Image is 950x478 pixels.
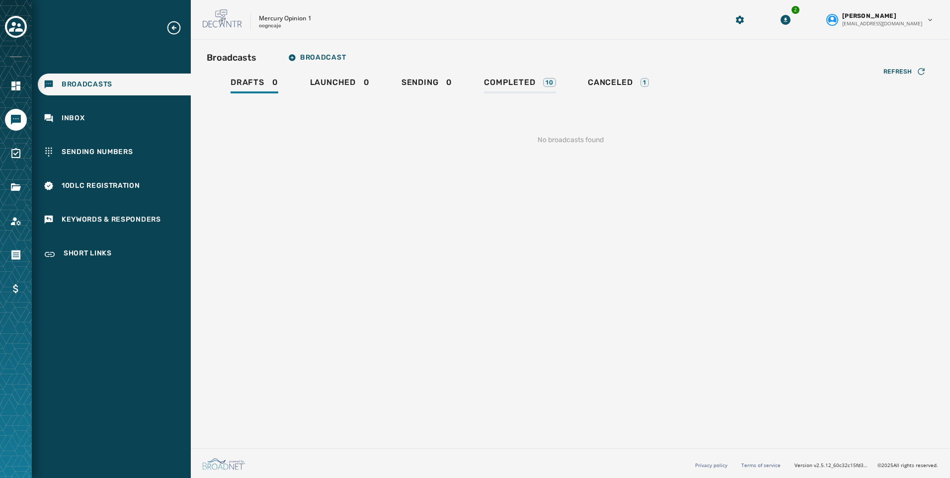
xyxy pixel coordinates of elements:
[5,244,27,266] a: Navigate to Orders
[842,20,922,27] span: [EMAIL_ADDRESS][DOMAIN_NAME]
[207,51,256,65] h2: Broadcasts
[166,20,190,36] button: Expand sub nav menu
[394,73,460,95] a: Sending0
[207,119,934,161] div: No broadcasts found
[38,141,191,163] a: Navigate to Sending Numbers
[791,5,800,15] div: 2
[5,143,27,164] a: Navigate to Surveys
[223,73,286,95] a: Drafts0
[231,78,278,93] div: 0
[401,78,452,93] div: 0
[62,147,133,157] span: Sending Numbers
[695,462,727,469] a: Privacy policy
[401,78,439,87] span: Sending
[741,462,781,469] a: Terms of service
[814,462,870,469] span: v2.5.12_60c32c15fd37978ea97d18c88c1d5e69e1bdb78b
[288,54,346,62] span: Broadcast
[5,176,27,198] a: Navigate to Files
[731,11,749,29] button: Manage global settings
[62,80,112,89] span: Broadcasts
[777,11,794,29] button: Download Menu
[842,12,896,20] span: [PERSON_NAME]
[38,175,191,197] a: Navigate to 10DLC Registration
[877,462,938,469] span: © 2025 All rights reserved.
[5,109,27,131] a: Navigate to Messaging
[310,78,370,93] div: 0
[794,462,870,469] span: Version
[310,78,356,87] span: Launched
[259,14,312,22] p: Mercury Opinion 1
[476,73,564,95] a: Completed10
[62,215,161,225] span: Keywords & Responders
[259,22,281,30] p: oogncaje
[5,210,27,232] a: Navigate to Account
[280,48,354,68] button: Broadcast
[38,209,191,231] a: Navigate to Keywords & Responders
[580,73,657,95] a: Canceled1
[5,278,27,300] a: Navigate to Billing
[38,107,191,129] a: Navigate to Inbox
[640,78,649,87] div: 1
[875,64,934,80] button: Refresh
[5,75,27,97] a: Navigate to Home
[543,78,556,87] div: 10
[302,73,378,95] a: Launched0
[484,78,535,87] span: Completed
[883,68,912,76] span: Refresh
[5,16,27,38] button: Toggle account select drawer
[38,242,191,266] a: Navigate to Short Links
[38,74,191,95] a: Navigate to Broadcasts
[64,248,112,260] span: Short Links
[62,113,85,123] span: Inbox
[62,181,140,191] span: 10DLC Registration
[822,8,938,31] button: User settings
[231,78,264,87] span: Drafts
[588,78,633,87] span: Canceled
